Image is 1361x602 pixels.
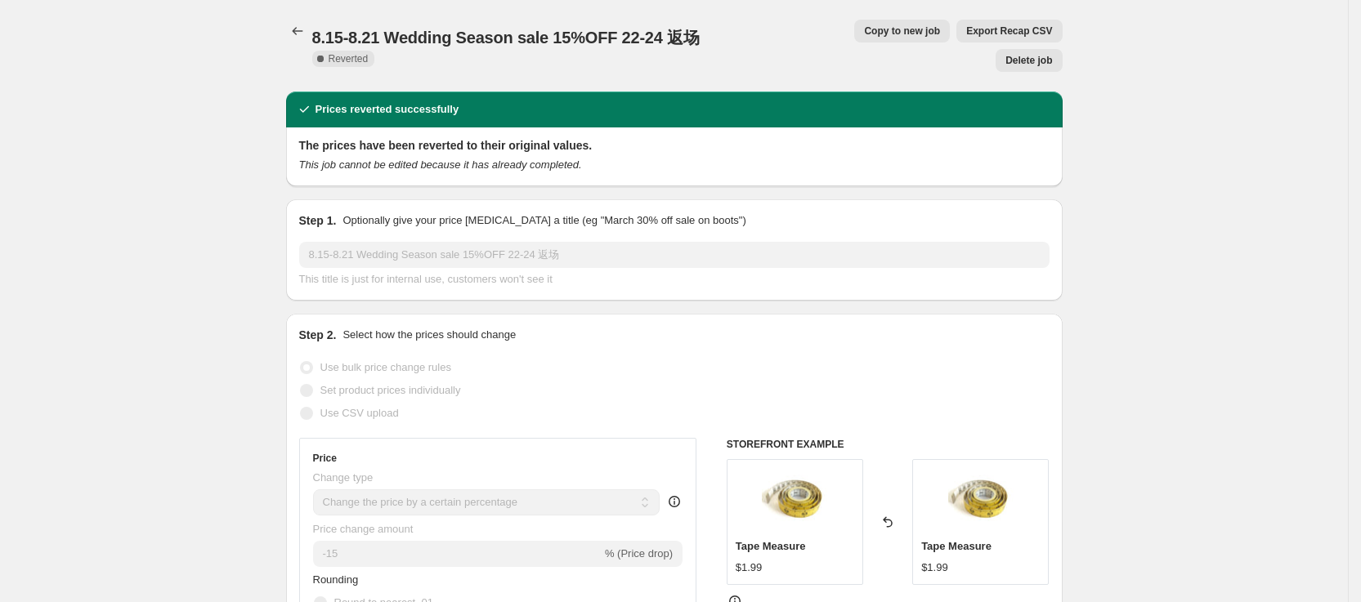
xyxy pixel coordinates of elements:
p: Select how the prices should change [342,327,516,343]
span: Use bulk price change rules [320,361,451,373]
button: Price change jobs [286,20,309,42]
button: Delete job [996,49,1062,72]
span: Use CSV upload [320,407,399,419]
button: Copy to new job [854,20,950,42]
span: Reverted [329,52,369,65]
input: 30% off holiday sale [299,242,1050,268]
button: Export Recap CSV [956,20,1062,42]
span: Rounding [313,573,359,586]
input: -15 [313,541,602,567]
span: % (Price drop) [605,547,673,560]
span: Change type [313,471,374,484]
span: $1.99 [921,561,948,573]
span: Delete job [1005,54,1052,67]
h2: The prices have been reverted to their original values. [299,137,1050,154]
span: Price change amount [313,523,414,535]
i: This job cannot be edited because it has already completed. [299,158,582,171]
span: 8.15-8.21 Wedding Season sale 15%OFF 22-24 返场 [312,29,700,47]
span: Copy to new job [864,25,940,38]
span: $1.99 [736,561,763,573]
div: help [666,493,683,510]
img: measuretape_80x.jpg [948,468,1014,533]
h3: Price [313,452,337,465]
span: Tape Measure [736,540,806,552]
img: measuretape_80x.jpg [762,468,827,533]
p: Optionally give your price [MEDICAL_DATA] a title (eg "March 30% off sale on boots") [342,212,745,229]
span: Export Recap CSV [966,25,1052,38]
span: Set product prices individually [320,384,461,396]
span: Tape Measure [921,540,992,552]
h2: Prices reverted successfully [316,101,459,118]
h6: STOREFRONT EXAMPLE [727,438,1050,451]
span: This title is just for internal use, customers won't see it [299,273,553,285]
h2: Step 1. [299,212,337,229]
h2: Step 2. [299,327,337,343]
